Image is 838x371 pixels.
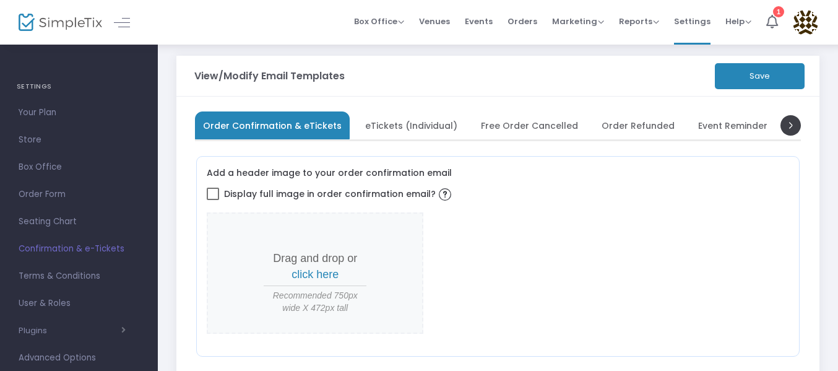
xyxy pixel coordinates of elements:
span: Box Office [354,15,404,27]
span: Recommended 750px wide X 472px tall [264,289,366,314]
span: Terms & Conditions [19,268,139,284]
span: Display full image in order confirmation email? [224,183,454,204]
span: Order Form [19,186,139,203]
span: Seating Chart [19,214,139,230]
button: Save [715,63,805,89]
span: Order Refunded [602,122,675,129]
span: Event Reminder [698,122,767,129]
span: click here [292,268,339,281]
span: Box Office [19,159,139,175]
button: Plugins [19,326,126,336]
h3: View/Modify Email Templates [194,71,345,81]
span: Advanced Options [19,350,139,366]
span: Settings [674,6,711,37]
span: Reports [619,15,659,27]
span: Events [465,6,493,37]
span: Confirmation & e-Tickets [19,241,139,257]
label: Add a header image to your order confirmation email [207,167,452,179]
span: Orders [508,6,537,37]
h4: SETTINGS [17,74,141,99]
span: User & Roles [19,295,139,312]
span: Venues [419,6,450,37]
span: Order Confirmation & eTickets [203,122,342,129]
span: Marketing [552,15,604,27]
span: Help [725,15,751,27]
div: 1 [773,6,784,17]
p: Drag and drop or [264,251,366,282]
span: Free Order Cancelled [481,122,578,129]
span: Your Plan [19,105,139,121]
img: question-mark [439,188,451,201]
span: Store [19,132,139,148]
span: eTickets (Individual) [365,122,457,129]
